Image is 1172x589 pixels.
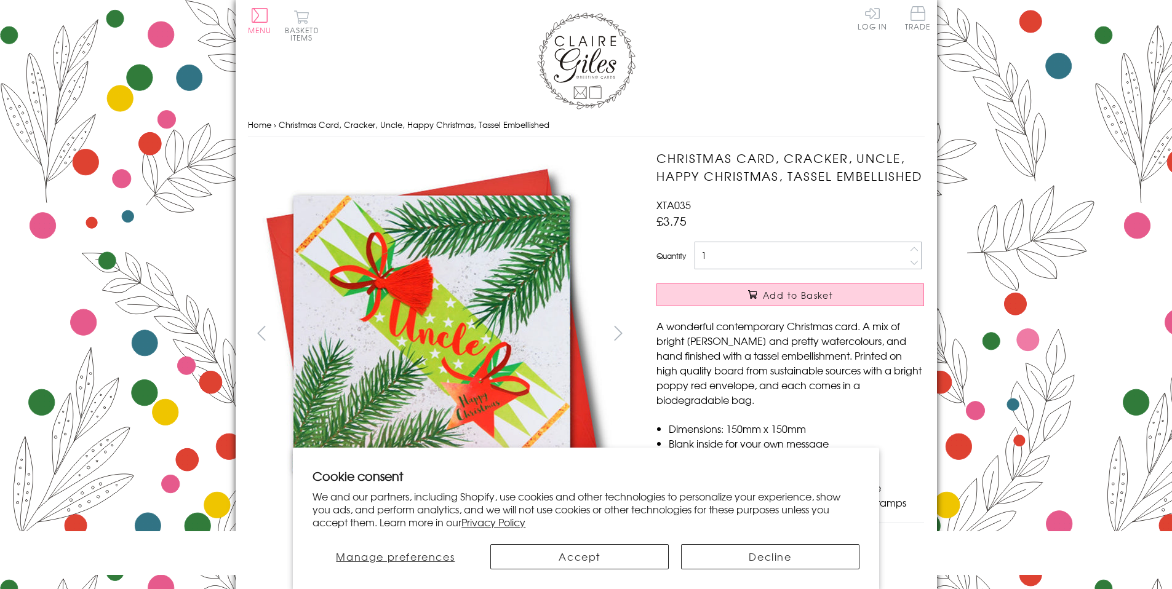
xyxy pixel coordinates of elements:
span: Trade [905,6,931,30]
h2: Cookie consent [313,467,859,484]
button: Add to Basket [656,283,924,306]
button: Menu [248,8,272,34]
button: Manage preferences [313,544,478,569]
li: Blank inside for your own message [669,436,924,451]
a: Log In [858,6,887,30]
p: A wonderful contemporary Christmas card. A mix of bright [PERSON_NAME] and pretty watercolours, a... [656,318,924,407]
span: XTA035 [656,197,691,212]
li: Dimensions: 150mm x 150mm [669,421,924,436]
img: Christmas Card, Cracker, Uncle, Happy Christmas, Tassel Embellished [632,149,1001,518]
a: Home [248,119,271,130]
button: Decline [681,544,859,569]
nav: breadcrumbs [248,113,925,138]
button: Basket0 items [285,10,319,41]
button: prev [248,319,276,347]
a: Trade [905,6,931,33]
span: Add to Basket [763,289,833,301]
span: Manage preferences [336,549,455,564]
p: We and our partners, including Shopify, use cookies and other technologies to personalize your ex... [313,490,859,528]
button: Accept [490,544,669,569]
span: 0 items [290,25,319,43]
span: Christmas Card, Cracker, Uncle, Happy Christmas, Tassel Embellished [279,119,549,130]
button: next [604,319,632,347]
span: £3.75 [656,212,687,229]
img: Claire Giles Greetings Cards [537,12,636,109]
img: Christmas Card, Cracker, Uncle, Happy Christmas, Tassel Embellished [247,149,616,518]
h1: Christmas Card, Cracker, Uncle, Happy Christmas, Tassel Embellished [656,149,924,185]
span: Menu [248,25,272,36]
label: Quantity [656,250,686,261]
a: Privacy Policy [461,515,525,529]
span: › [274,119,276,130]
